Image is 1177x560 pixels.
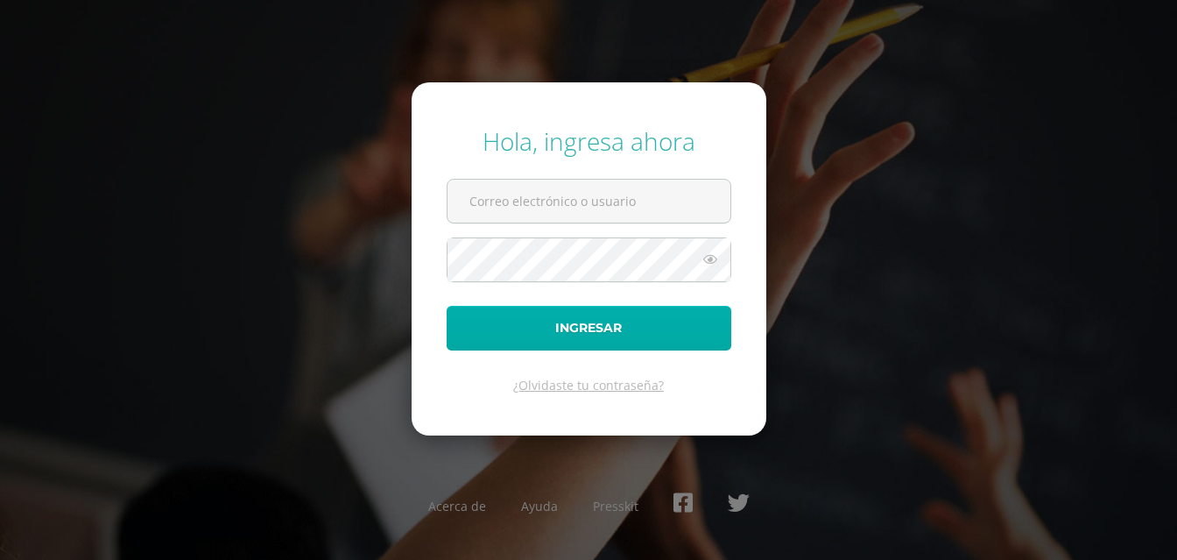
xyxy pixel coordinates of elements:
[428,498,486,514] a: Acerca de
[513,377,664,393] a: ¿Olvidaste tu contraseña?
[593,498,638,514] a: Presskit
[447,124,731,158] div: Hola, ingresa ahora
[448,180,730,223] input: Correo electrónico o usuario
[447,306,731,351] button: Ingresar
[521,498,558,514] a: Ayuda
